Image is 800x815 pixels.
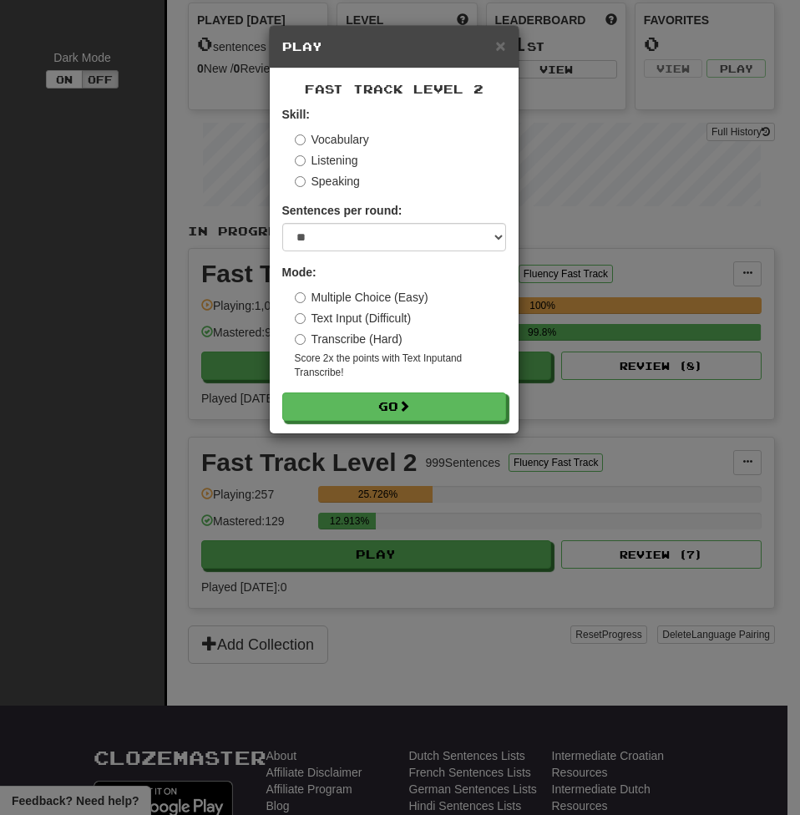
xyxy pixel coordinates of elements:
[295,173,360,190] label: Speaking
[295,292,306,303] input: Multiple Choice (Easy)
[295,134,306,145] input: Vocabulary
[295,313,306,324] input: Text Input (Difficult)
[295,331,403,347] label: Transcribe (Hard)
[495,36,505,55] span: ×
[295,131,369,148] label: Vocabulary
[295,155,306,166] input: Listening
[305,82,484,96] span: Fast Track Level 2
[282,266,316,279] strong: Mode:
[282,392,506,421] button: Go
[282,108,310,121] strong: Skill:
[495,37,505,54] button: Close
[282,38,506,55] h5: Play
[295,289,428,306] label: Multiple Choice (Easy)
[282,202,403,219] label: Sentences per round:
[295,310,412,327] label: Text Input (Difficult)
[295,352,506,380] small: Score 2x the points with Text Input and Transcribe !
[295,176,306,187] input: Speaking
[295,152,358,169] label: Listening
[295,334,306,345] input: Transcribe (Hard)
